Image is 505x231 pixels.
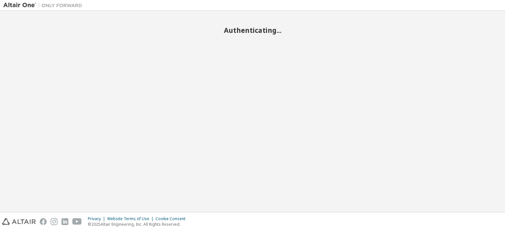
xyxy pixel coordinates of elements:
[3,26,502,35] h2: Authenticating...
[61,218,68,225] img: linkedin.svg
[88,221,189,227] p: © 2025 Altair Engineering, Inc. All Rights Reserved.
[51,218,58,225] img: instagram.svg
[3,2,85,9] img: Altair One
[88,216,107,221] div: Privacy
[156,216,189,221] div: Cookie Consent
[107,216,156,221] div: Website Terms of Use
[40,218,47,225] img: facebook.svg
[2,218,36,225] img: altair_logo.svg
[72,218,82,225] img: youtube.svg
